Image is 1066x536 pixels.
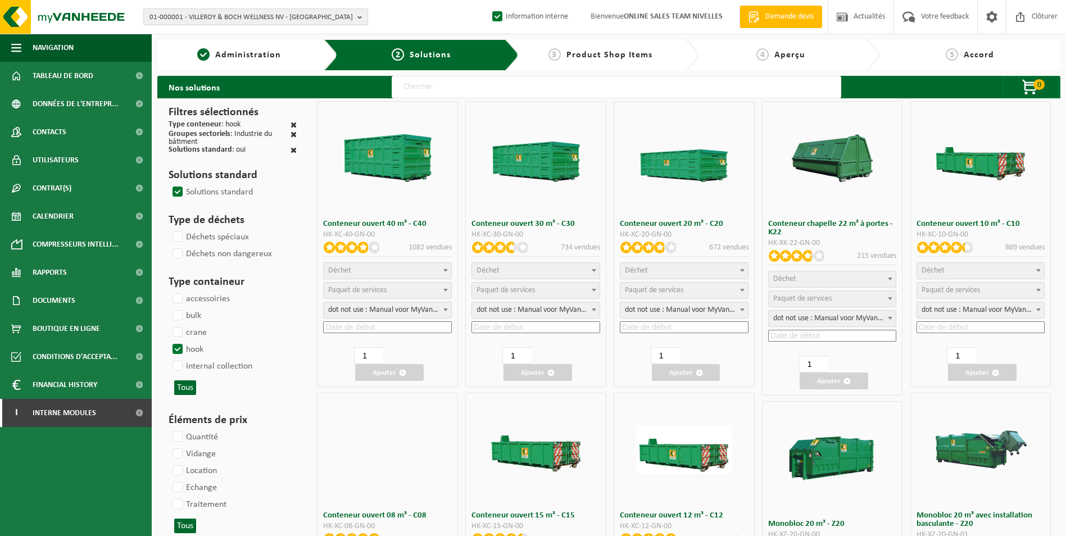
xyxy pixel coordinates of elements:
[169,146,232,154] span: Solutions standard
[917,231,1045,239] div: HK-XC-10-GN-00
[488,426,584,474] img: HK-XC-15-GN-00
[170,341,203,358] label: hook
[1033,79,1045,90] span: 0
[548,48,561,61] span: 3
[33,118,66,146] span: Contacts
[170,462,217,479] label: Location
[490,8,568,25] label: Information interne
[471,523,600,530] div: HK-XC-15-GN-00
[149,9,353,26] span: 01-000001 - VILLEROY & BOCH WELLNESS NV - [GEOGRAPHIC_DATA]
[170,358,252,375] label: internal collection
[917,220,1045,228] h3: Conteneur ouvert 10 m³ - C10
[410,51,451,60] span: Solutions
[169,167,297,184] h3: Solutions standard
[620,302,749,319] span: dot not use : Manual voor MyVanheede
[170,229,249,246] label: Déchets spéciaux
[502,347,532,364] input: 1
[1003,76,1059,98] button: 0
[768,330,897,342] input: Date de début
[197,48,210,61] span: 1
[1005,242,1045,253] p: 869 vendues
[170,324,207,341] label: crane
[773,294,832,303] span: Paquet de services
[33,202,74,230] span: Calendrier
[946,48,958,61] span: 5
[705,48,857,62] a: 4Aperçu
[477,286,535,294] span: Paquet de services
[340,134,436,182] img: HK-XC-40-GN-00
[157,76,231,98] h2: Nos solutions
[33,90,119,118] span: Données de l'entrepr...
[215,51,281,60] span: Administration
[917,302,1045,319] span: dot not use : Manual voor MyVanheede
[472,302,600,318] span: dot not use : Manual voor MyVanheede
[886,48,1055,62] a: 5Accord
[964,51,994,60] span: Accord
[392,76,841,98] input: Chercher
[169,121,241,130] div: : hook
[768,239,897,247] div: HK-XK-22-GN-00
[620,523,749,530] div: HK-XC-12-GN-00
[784,134,880,182] img: HK-XK-22-GN-00
[170,429,218,446] label: Quantité
[471,220,600,228] h3: Conteneur ouvert 30 m³ - C30
[33,62,93,90] span: Tableau de bord
[636,426,732,474] img: HK-XC-12-GN-00
[922,266,945,275] span: Déchet
[620,321,749,333] input: Date de début
[33,287,75,315] span: Documents
[174,380,196,395] button: Tous
[169,274,297,290] h3: Type containeur
[471,321,600,333] input: Date de début
[33,371,97,399] span: Financial History
[354,347,383,364] input: 1
[323,302,452,319] span: dot not use : Manual voor MyVanheede
[625,266,648,275] span: Déchet
[625,286,683,294] span: Paquet de services
[740,6,822,28] a: Demande devis
[33,399,96,427] span: Interne modules
[800,373,868,389] button: Ajouter
[169,130,230,138] span: Groupes sectoriels
[355,364,424,381] button: Ajouter
[409,242,452,253] p: 1082 vendues
[774,51,805,60] span: Aperçu
[323,511,452,520] h3: Conteneur ouvert 08 m³ - C08
[624,12,723,21] strong: ONLINE SALES TEAM NIVELLES
[561,242,600,253] p: 734 vendues
[324,302,451,318] span: dot not use : Manual voor MyVanheede
[143,8,368,25] button: 01-000001 - VILLEROY & BOCH WELLNESS NV - [GEOGRAPHIC_DATA]
[170,446,216,462] label: Vidange
[170,184,253,201] label: Solutions standard
[917,511,1045,528] h3: Monobloc 20 m³ avec installation basculante - Z20
[170,496,226,513] label: Traitement
[948,364,1017,381] button: Ajouter
[620,231,749,239] div: HK-XC-20-GN-00
[566,51,652,60] span: Product Shop Items
[503,364,572,381] button: Ajouter
[346,48,496,62] a: 2Solutions
[169,412,297,429] h3: Éléments de prix
[620,220,749,228] h3: Conteneur ouvert 20 m³ - C20
[392,48,404,61] span: 2
[170,479,217,496] label: Echange
[636,134,732,182] img: HK-XC-20-GN-00
[763,11,816,22] span: Demande devis
[917,321,1045,333] input: Date de début
[784,410,880,506] img: HK-XZ-20-GN-00
[33,230,119,258] span: Compresseurs intelli...
[33,315,100,343] span: Boutique en ligne
[170,246,272,262] label: Déchets non dangereux
[170,290,230,307] label: accessoiries
[799,356,828,373] input: 1
[170,307,201,324] label: bulk
[471,302,600,319] span: dot not use : Manual voor MyVanheede
[651,347,680,364] input: 1
[857,250,896,262] p: 215 vendues
[620,511,749,520] h3: Conteneur ouvert 12 m³ - C12
[917,302,1045,318] span: dot not use : Manual voor MyVanheede
[323,231,452,239] div: HK-XC-40-GN-00
[169,212,297,229] h3: Type de déchets
[323,321,452,333] input: Date de début
[11,399,21,427] span: I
